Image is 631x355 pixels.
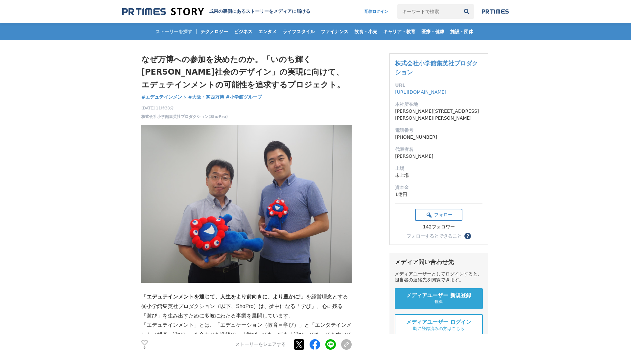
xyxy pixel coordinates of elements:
input: キーワードで検索 [397,4,459,19]
span: 医療・健康 [419,29,447,35]
a: ファイナンス [318,23,351,40]
a: ビジネス [231,23,255,40]
dd: 1億円 [395,191,482,198]
span: 飲食・小売 [352,29,380,35]
dt: 代表者名 [395,146,482,153]
a: [URL][DOMAIN_NAME] [395,89,446,95]
div: メディア問い合わせ先 [395,258,483,266]
a: 医療・健康 [419,23,447,40]
dt: 本社所在地 [395,101,482,108]
span: 無料 [434,299,443,305]
strong: 「エデュテインメントを通じて、人生をより前向きに、より豊かに!」 [141,294,306,299]
div: 142フォロワー [415,224,462,230]
a: #大阪・関西万博 [188,94,224,101]
dt: 上場 [395,165,482,172]
a: メディアユーザー ログイン 既に登録済みの方はこちら [395,314,483,336]
span: #大阪・関西万博 [188,94,224,100]
span: メディアユーザー 新規登録 [406,292,471,299]
a: 配信ログイン [358,4,395,19]
a: キャリア・教育 [381,23,418,40]
span: ビジネス [231,29,255,35]
span: [DATE] 11時38分 [141,105,228,111]
a: #小学館グループ [226,94,262,101]
button: 検索 [459,4,474,19]
a: エンタメ [256,23,279,40]
a: 飲食・小売 [352,23,380,40]
dt: 資本金 [395,184,482,191]
a: テクノロジー [198,23,231,40]
dd: [PERSON_NAME][STREET_ADDRESS][PERSON_NAME][PERSON_NAME] [395,108,482,122]
span: ？ [465,234,470,238]
span: ライフスタイル [280,29,317,35]
p: を経営理念とする㈱小学館集英社プロダクション（以下、ShoPro）は、夢中になる「学び」、心に残る「遊び」を生み出すために多岐にわたる事業を展開しています。 [141,292,352,320]
span: ファイナンス [318,29,351,35]
a: ライフスタイル [280,23,317,40]
div: フォローするとできること [407,234,462,238]
p: 「エデュテインメント」とは、「エデュケーション（教育＝学び）」と「エンタテインメント（娯楽＝遊び）」を合わせた造語で、「学び」であっても「遊び」であってもすべての世代の人たちにとって「楽しい」「... [141,320,352,349]
span: #小学館グループ [226,94,262,100]
span: エンタメ [256,29,279,35]
a: #エデュテインメント [141,94,187,101]
a: 成果の裏側にあるストーリーをメディアに届ける 成果の裏側にあるストーリーをメディアに届ける [122,7,310,16]
button: フォロー [415,209,462,221]
img: prtimes [482,9,509,14]
dt: 電話番号 [395,127,482,134]
a: メディアユーザー 新規登録 無料 [395,288,483,309]
div: メディアユーザーとしてログインすると、担当者の連絡先を閲覧できます。 [395,271,483,283]
span: キャリア・教育 [381,29,418,35]
a: 株式会社小学館集英社プロダクション [395,60,478,76]
dd: [PHONE_NUMBER] [395,134,482,141]
button: ？ [464,233,471,239]
a: 施設・団体 [448,23,476,40]
span: 施設・団体 [448,29,476,35]
p: 6 [141,346,148,349]
h1: なぜ万博への参加を決めたのか。「いのち輝く[PERSON_NAME]社会のデザイン」の実現に向けて、エデュテインメントの可能性を追求するプロジェクト。 [141,53,352,91]
p: ストーリーをシェアする [235,342,286,348]
img: thumbnail_adfc5cd0-8d20-11f0-b40b-51709d18cce7.JPG [141,125,352,283]
img: 成果の裏側にあるストーリーをメディアに届ける [122,7,204,16]
dd: [PERSON_NAME] [395,153,482,160]
span: 既に登録済みの方はこちら [413,326,464,332]
dt: URL [395,82,482,89]
span: テクノロジー [198,29,231,35]
a: 株式会社小学館集英社プロダクション(ShoPro) [141,114,228,120]
h2: 成果の裏側にあるストーリーをメディアに届ける [209,9,310,14]
span: メディアユーザー ログイン [406,319,471,326]
span: #エデュテインメント [141,94,187,100]
dd: 未上場 [395,172,482,179]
